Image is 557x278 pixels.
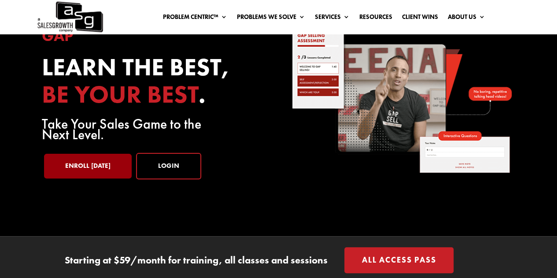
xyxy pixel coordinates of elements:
a: About Us [447,14,485,23]
a: Enroll [DATE] [44,154,132,178]
h2: Learn the best, . [42,54,266,112]
span: Gap [42,26,74,46]
a: Problem Centric™ [162,14,227,23]
a: Services [314,14,349,23]
a: All Access Pass [344,247,454,273]
a: Problems We Solve [236,14,305,23]
img: self-paced-sales-course-online [291,23,512,173]
a: Login [136,153,201,179]
p: Take Your Sales Game to the Next Level. [42,119,266,140]
span: be your best [42,78,199,110]
a: Client Wins [402,14,438,23]
a: Resources [359,14,392,23]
